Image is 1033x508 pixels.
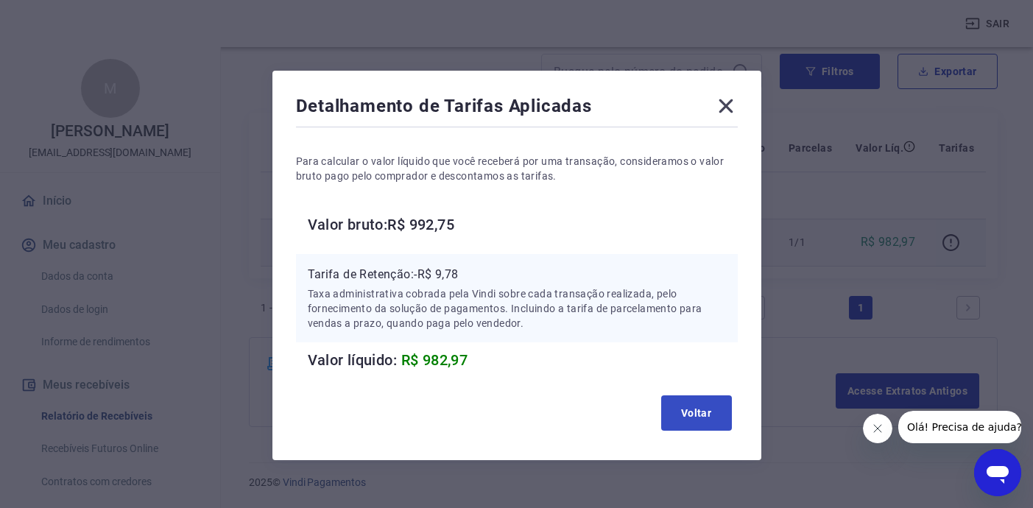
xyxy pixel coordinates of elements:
iframe: Botão para abrir a janela de mensagens [974,449,1021,496]
p: Taxa administrativa cobrada pela Vindi sobre cada transação realizada, pelo fornecimento da soluç... [308,286,726,331]
span: Olá! Precisa de ajuda? [9,10,124,22]
iframe: Fechar mensagem [863,414,892,443]
p: Tarifa de Retenção: -R$ 9,78 [308,266,726,283]
span: R$ 982,97 [401,351,468,369]
div: Detalhamento de Tarifas Aplicadas [296,94,738,124]
button: Voltar [661,395,732,431]
p: Para calcular o valor líquido que você receberá por uma transação, consideramos o valor bruto pag... [296,154,738,183]
h6: Valor bruto: R$ 992,75 [308,213,738,236]
iframe: Mensagem da empresa [898,411,1021,443]
h6: Valor líquido: [308,348,738,372]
